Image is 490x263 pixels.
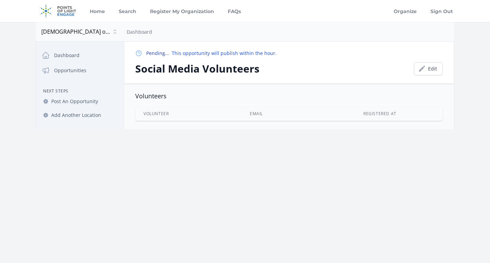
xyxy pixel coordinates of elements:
a: Post An Opportunity [39,95,121,108]
a: Add Another Location [39,109,121,121]
a: Opportunities [39,64,121,77]
a: Dashboard [39,48,121,62]
span: Add Another Location [51,112,101,119]
th: Volunteer [135,107,242,121]
nav: Breadcrumb [127,28,152,36]
span: [DEMOGRAPHIC_DATA] of [GEOGRAPHIC_DATA] [41,28,110,36]
h3: Next Steps [39,88,121,94]
h2: Social Media Volunteers [135,63,408,75]
p: This opportunity will publish within the hour. [146,50,277,57]
th: Registered At [317,107,443,121]
h3: Volunteers [135,92,443,100]
span: Post An Opportunity [51,98,98,105]
a: Edit [414,62,443,75]
th: Email [242,107,317,121]
button: [DEMOGRAPHIC_DATA] of [GEOGRAPHIC_DATA] [39,25,121,39]
strong: Pending… [146,50,169,56]
a: Dashboard [127,29,152,35]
